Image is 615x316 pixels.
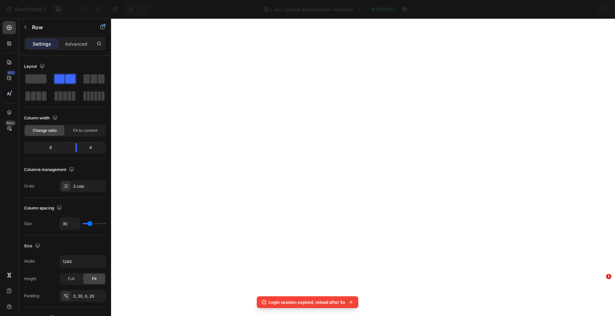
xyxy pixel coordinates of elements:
[24,62,46,71] div: Layout
[73,293,104,299] div: 0, 20, 0, 20
[24,114,59,123] div: Column width
[73,183,104,189] div: 2 cols
[60,255,105,267] input: Auto
[73,128,98,134] span: Fit to content
[269,299,345,305] p: Login session expired, reload after 5s
[552,7,563,12] span: Save
[24,183,35,189] div: Order
[32,23,88,31] p: Row
[547,3,569,16] button: Save
[124,3,151,16] div: Undo/Redo
[43,5,46,13] p: 7
[24,221,32,227] div: Gap
[92,276,97,282] span: Fit
[271,6,273,13] span: /
[6,70,16,75] div: 450
[24,204,63,213] div: Column spacing
[606,274,611,279] span: 1
[24,258,35,264] div: Width
[25,143,70,152] div: 8
[68,276,74,282] span: Full
[82,143,104,152] div: 4
[24,242,42,251] div: Size
[111,18,615,316] iframe: Design area
[593,284,608,300] iframe: Intercom live chat
[571,3,599,16] button: Publish
[5,120,16,126] div: Beta
[33,40,51,47] p: Settings
[24,276,36,282] div: Height
[376,6,394,12] span: Published
[24,165,75,174] div: Columns management
[33,128,57,134] span: Change ratio
[3,3,49,16] button: 7
[65,40,87,47] p: Advanced
[274,6,353,13] span: Apo Spiegel MassageGun Vergleich
[577,6,593,13] div: Publish
[60,218,80,230] input: Auto
[24,293,39,299] div: Padding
